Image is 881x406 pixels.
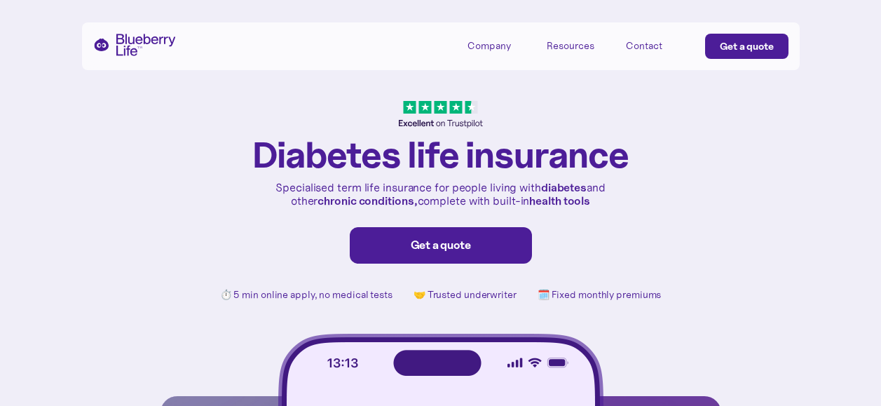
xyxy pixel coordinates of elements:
[317,194,417,208] strong: chronic conditions,
[538,289,662,301] p: 🗓️ Fixed monthly premiums
[220,289,392,301] p: ⏱️ 5 min online apply, no medical tests
[93,34,176,56] a: home
[705,34,788,59] a: Get a quote
[547,40,594,52] div: Resources
[252,135,629,174] h1: Diabetes life insurance
[414,289,517,301] p: 🤝 Trusted underwriter
[626,40,662,52] div: Contact
[273,181,609,208] p: Specialised term life insurance for people living with and other complete with built-in
[350,227,532,264] a: Get a quote
[364,238,517,252] div: Get a quote
[626,34,689,57] a: Contact
[529,194,590,208] strong: health tools
[467,40,511,52] div: Company
[467,34,531,57] div: Company
[720,39,774,53] div: Get a quote
[547,34,610,57] div: Resources
[541,180,587,194] strong: diabetes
